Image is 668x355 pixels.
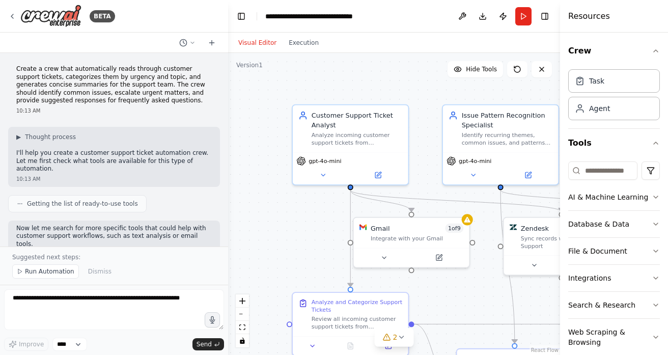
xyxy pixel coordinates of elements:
[466,65,497,73] span: Hide Tools
[236,294,249,308] button: zoom in
[312,298,403,313] div: Analyze and Categorize Support Tickets
[568,129,660,157] button: Tools
[462,111,553,130] div: Issue Pattern Recognition Specialist
[236,334,249,347] button: toggle interactivity
[192,338,224,350] button: Send
[312,315,403,330] div: Review all incoming customer support tickets from {ticket_source} and categorize each by urgency ...
[16,149,212,173] p: I'll help you create a customer support ticket automation crew. Let me first check what tools are...
[502,170,554,181] button: Open in side panel
[236,308,249,321] button: zoom out
[353,217,470,268] div: GmailGmail1of9Integrate with your Gmail
[312,111,403,130] div: Customer Support Ticket Analyst
[90,10,115,22] div: BETA
[510,224,517,231] img: Zendesk
[27,200,138,208] span: Getting the list of ready-to-use tools
[346,190,566,211] g: Edge from 708e66d8-18e2-4ac7-84d4-437736ca1a72 to 2f548e5d-75ba-4016-89b0-8e565f0186b4
[88,267,112,276] span: Dismiss
[568,65,660,128] div: Crew
[25,133,76,141] span: Thought process
[205,312,220,327] button: Click to speak your automation idea
[16,65,212,105] p: Create a crew that automatically reads through customer support tickets, categorizes them by urge...
[312,131,403,146] div: Analyze incoming customer support tickets from {ticket_source}, categorize them by urgency (Criti...
[12,253,216,261] p: Suggested next steps:
[204,37,220,49] button: Start a new chat
[236,294,249,347] div: React Flow controls
[83,264,117,279] button: Dismiss
[442,104,559,185] div: Issue Pattern Recognition SpecialistIdentify recurring themes, common issues, and patterns across...
[446,224,464,233] span: Number of enabled actions
[375,328,414,347] button: 2
[309,157,341,165] span: gpt-4o-mini
[372,340,404,351] button: Open in side panel
[568,292,660,318] button: Search & Research
[16,133,76,141] button: ▶Thought process
[538,9,552,23] button: Hide right sidebar
[414,319,615,329] g: Edge from c6467aae-84da-462e-8930-64e6a941aa91 to f0b760ca-1fd7-4f0c-a690-8ae64ea6a82f
[568,184,660,210] button: AI & Machine Learning
[531,347,559,353] a: React Flow attribution
[197,340,212,348] span: Send
[265,11,353,21] nav: breadcrumb
[521,224,549,233] div: Zendesk
[175,37,200,49] button: Switch to previous chat
[589,103,610,114] div: Agent
[589,76,604,86] div: Task
[521,235,614,250] div: Sync records with Zendesk Support
[19,340,44,348] span: Improve
[292,104,409,185] div: Customer Support Ticket AnalystAnalyze incoming customer support tickets from {ticket_source}, ca...
[448,61,503,77] button: Hide Tools
[393,332,398,342] span: 2
[25,267,74,276] span: Run Automation
[568,211,660,237] button: Database & Data
[16,175,212,183] div: 10:13 AM
[568,37,660,65] button: Crew
[283,37,325,49] button: Execution
[232,37,283,49] button: Visual Editor
[371,224,390,233] div: Gmail
[568,10,610,22] h4: Resources
[459,157,491,165] span: gpt-4o-mini
[236,61,263,69] div: Version 1
[12,264,79,279] button: Run Automation
[503,217,620,276] div: ZendeskZendeskSync records with Zendesk Support
[351,170,404,181] button: Open in side panel
[346,190,355,287] g: Edge from 708e66d8-18e2-4ac7-84d4-437736ca1a72 to c6467aae-84da-462e-8930-64e6a941aa91
[16,133,21,141] span: ▶
[4,338,48,351] button: Improve
[462,131,553,146] div: Identify recurring themes, common issues, and patterns across customer support tickets to help im...
[359,224,367,231] img: Gmail
[568,238,660,264] button: File & Document
[20,5,81,28] img: Logo
[16,107,212,115] div: 10:13 AM
[330,340,370,351] button: No output available
[16,225,212,249] p: Now let me search for more specific tools that could help with customer support workflows, such a...
[346,190,416,211] g: Edge from 708e66d8-18e2-4ac7-84d4-437736ca1a72 to a902f6e9-66b7-4a98-b5ab-97c5a7e516c1
[236,321,249,334] button: fit view
[568,265,660,291] button: Integrations
[496,190,519,343] g: Edge from 4f54c8ef-5044-4f63-880f-51b1b2cfe9fd to 7169a19c-7d2e-404b-9c7b-404190aa3bf1
[234,9,248,23] button: Hide left sidebar
[412,252,465,263] button: Open in side panel
[371,235,463,242] div: Integrate with your Gmail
